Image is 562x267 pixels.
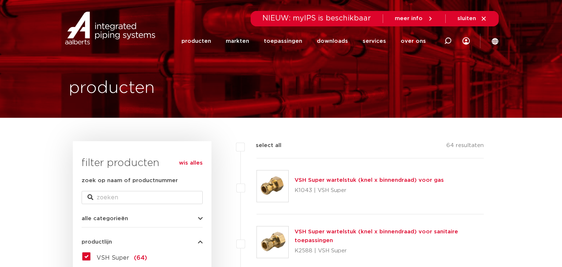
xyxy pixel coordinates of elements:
a: services [363,26,386,56]
a: meer info [395,15,434,22]
h3: filter producten [82,156,203,170]
a: wis alles [179,159,203,168]
a: over ons [401,26,426,56]
a: downloads [317,26,348,56]
a: markten [226,26,249,56]
span: alle categorieën [82,216,128,221]
span: (64) [134,255,147,261]
img: Thumbnail for VSH Super wartelstuk (knel x binnendraad) voor gas [257,170,288,202]
span: VSH Super [97,255,129,261]
a: toepassingen [264,26,302,56]
button: alle categorieën [82,216,203,221]
h1: producten [69,76,155,100]
span: sluiten [457,16,476,21]
span: meer info [395,16,423,21]
p: K2588 | VSH Super [295,245,484,257]
a: VSH Super wartelstuk (knel x binnendraad) voor gas [295,177,444,183]
span: NIEUW: myIPS is beschikbaar [262,15,371,22]
nav: Menu [181,26,426,56]
a: producten [181,26,211,56]
input: zoeken [82,191,203,204]
a: VSH Super wartelstuk (knel x binnendraad) voor sanitaire toepassingen [295,229,458,243]
label: zoek op naam of productnummer [82,176,178,185]
p: 64 resultaten [446,141,484,153]
button: productlijn [82,239,203,245]
label: select all [245,141,281,150]
img: Thumbnail for VSH Super wartelstuk (knel x binnendraad) voor sanitaire toepassingen [257,226,288,258]
a: sluiten [457,15,487,22]
span: productlijn [82,239,112,245]
div: my IPS [462,26,470,56]
p: K1043 | VSH Super [295,185,444,196]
